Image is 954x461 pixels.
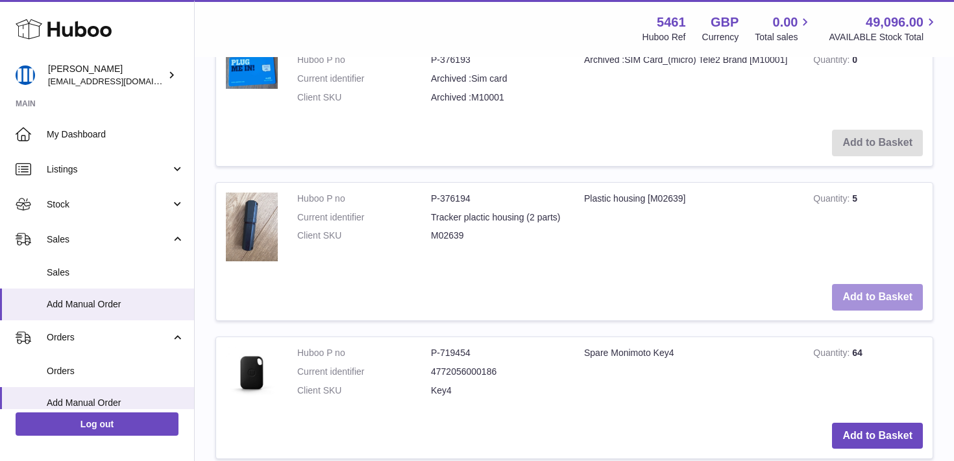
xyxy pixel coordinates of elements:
[431,230,565,242] dd: M02639
[803,337,933,413] td: 64
[431,73,565,85] dd: Archived :Sim card
[47,233,171,246] span: Sales
[47,198,171,211] span: Stock
[297,384,431,397] dt: Client SKU
[773,14,798,31] span: 0.00
[813,54,852,68] strong: Quantity
[431,211,565,224] dd: Tracker plactic housing (2 parts)
[431,54,565,66] dd: P-376193
[755,14,813,43] a: 0.00 Total sales
[47,397,184,409] span: Add Manual Order
[803,44,933,120] td: 0
[226,193,278,262] img: Plastic housing [M02639]
[755,31,813,43] span: Total sales
[47,266,184,279] span: Sales
[431,91,565,104] dd: Archived :M10001
[47,365,184,377] span: Orders
[226,347,278,399] img: Spare Monimoto Key4
[866,14,923,31] span: 49,096.00
[297,347,431,359] dt: Huboo P no
[47,331,171,344] span: Orders
[47,128,184,141] span: My Dashboard
[16,412,178,436] a: Log out
[431,193,565,205] dd: P-376194
[431,366,565,378] dd: 4772056000186
[431,384,565,397] dd: Key4
[47,163,171,176] span: Listings
[297,193,431,205] dt: Huboo P no
[297,211,431,224] dt: Current identifier
[574,337,803,413] td: Spare Monimoto Key4
[297,366,431,378] dt: Current identifier
[829,31,938,43] span: AVAILABLE Stock Total
[813,193,852,207] strong: Quantity
[47,298,184,311] span: Add Manual Order
[431,347,565,359] dd: P-719454
[803,183,933,275] td: 5
[297,230,431,242] dt: Client SKU
[226,54,278,89] img: Archived :SIM Card_(micro) Tele2 Brand [M10001]
[702,31,739,43] div: Currency
[574,44,803,120] td: Archived :SIM Card_(micro) Tele2 Brand [M10001]
[297,73,431,85] dt: Current identifier
[574,183,803,275] td: Plastic housing [M02639]
[48,76,191,86] span: [EMAIL_ADDRESS][DOMAIN_NAME]
[48,63,165,88] div: [PERSON_NAME]
[297,54,431,66] dt: Huboo P no
[657,14,686,31] strong: 5461
[16,65,35,85] img: oksana@monimoto.com
[832,423,923,449] button: Add to Basket
[711,14,739,31] strong: GBP
[832,284,923,311] button: Add to Basket
[813,348,852,361] strong: Quantity
[642,31,686,43] div: Huboo Ref
[297,91,431,104] dt: Client SKU
[829,14,938,43] a: 49,096.00 AVAILABLE Stock Total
